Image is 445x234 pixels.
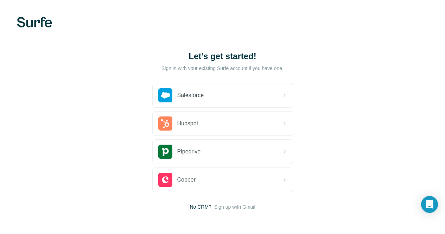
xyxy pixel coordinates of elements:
[17,17,52,27] img: Surfe's logo
[214,203,255,210] button: Sign up with Gmail
[177,91,204,100] span: Salesforce
[421,196,438,213] div: Open Intercom Messenger
[177,119,198,128] span: Hubspot
[158,173,172,187] img: copper's logo
[158,88,172,102] img: salesforce's logo
[161,65,284,72] p: Sign in with your existing Surfe account if you have one.
[152,51,293,62] h1: Let’s get started!
[190,203,211,210] span: No CRM?
[177,176,196,184] span: Copper
[158,145,172,159] img: pipedrive's logo
[158,116,172,131] img: hubspot's logo
[177,147,201,156] span: Pipedrive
